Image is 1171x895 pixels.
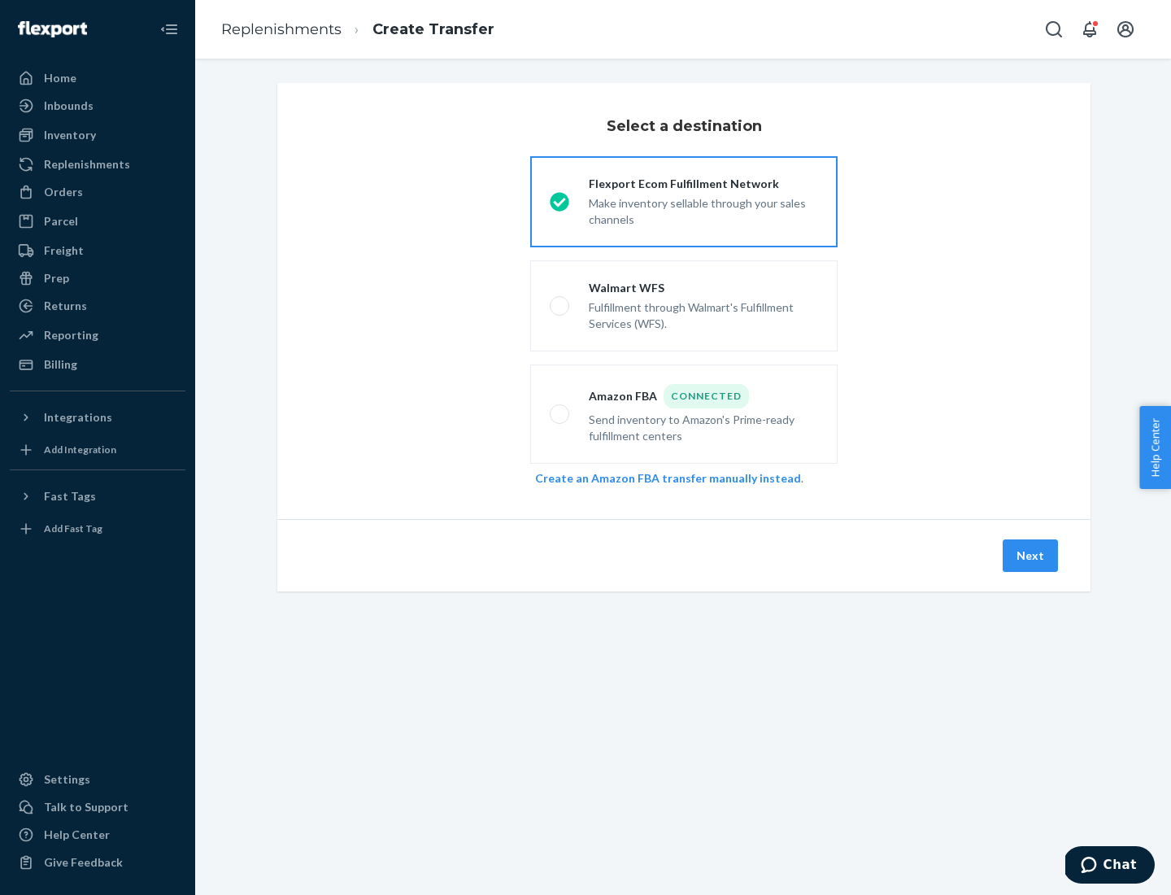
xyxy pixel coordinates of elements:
[10,516,185,542] a: Add Fast Tag
[10,238,185,264] a: Freight
[10,404,185,430] button: Integrations
[44,327,98,343] div: Reporting
[10,437,185,463] a: Add Integration
[153,13,185,46] button: Close Navigation
[44,98,94,114] div: Inbounds
[44,827,110,843] div: Help Center
[10,93,185,119] a: Inbounds
[10,65,185,91] a: Home
[589,176,818,192] div: Flexport Ecom Fulfillment Network
[44,356,77,373] div: Billing
[1065,846,1155,887] iframe: Opens a widget where you can chat to one of our agents
[1073,13,1106,46] button: Open notifications
[10,151,185,177] a: Replenishments
[44,854,123,871] div: Give Feedback
[44,298,87,314] div: Returns
[1109,13,1142,46] button: Open account menu
[10,849,185,875] button: Give Feedback
[589,408,818,444] div: Send inventory to Amazon's Prime-ready fulfillment centers
[221,20,342,38] a: Replenishments
[44,409,112,426] div: Integrations
[664,384,749,408] div: Connected
[1038,13,1070,46] button: Open Search Box
[10,483,185,509] button: Fast Tags
[44,488,96,504] div: Fast Tags
[589,280,818,296] div: Walmart WFS
[44,127,96,143] div: Inventory
[589,296,818,332] div: Fulfillment through Walmart's Fulfillment Services (WFS).
[18,21,87,37] img: Flexport logo
[10,208,185,234] a: Parcel
[10,822,185,848] a: Help Center
[44,242,84,259] div: Freight
[1003,539,1058,572] button: Next
[208,6,507,54] ol: breadcrumbs
[44,771,90,788] div: Settings
[10,122,185,148] a: Inventory
[10,179,185,205] a: Orders
[10,351,185,378] a: Billing
[44,522,102,535] div: Add Fast Tag
[10,794,185,820] button: Talk to Support
[589,192,818,228] div: Make inventory sellable through your sales channels
[44,799,128,815] div: Talk to Support
[10,293,185,319] a: Returns
[44,184,83,200] div: Orders
[44,443,116,456] div: Add Integration
[10,766,185,792] a: Settings
[535,471,801,485] a: Create an Amazon FBA transfer manually instead
[10,322,185,348] a: Reporting
[607,116,762,137] h3: Select a destination
[44,270,69,286] div: Prep
[372,20,494,38] a: Create Transfer
[44,70,76,86] div: Home
[589,384,818,408] div: Amazon FBA
[44,156,130,172] div: Replenishments
[44,213,78,229] div: Parcel
[535,470,833,487] div: .
[1139,406,1171,489] button: Help Center
[10,265,185,291] a: Prep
